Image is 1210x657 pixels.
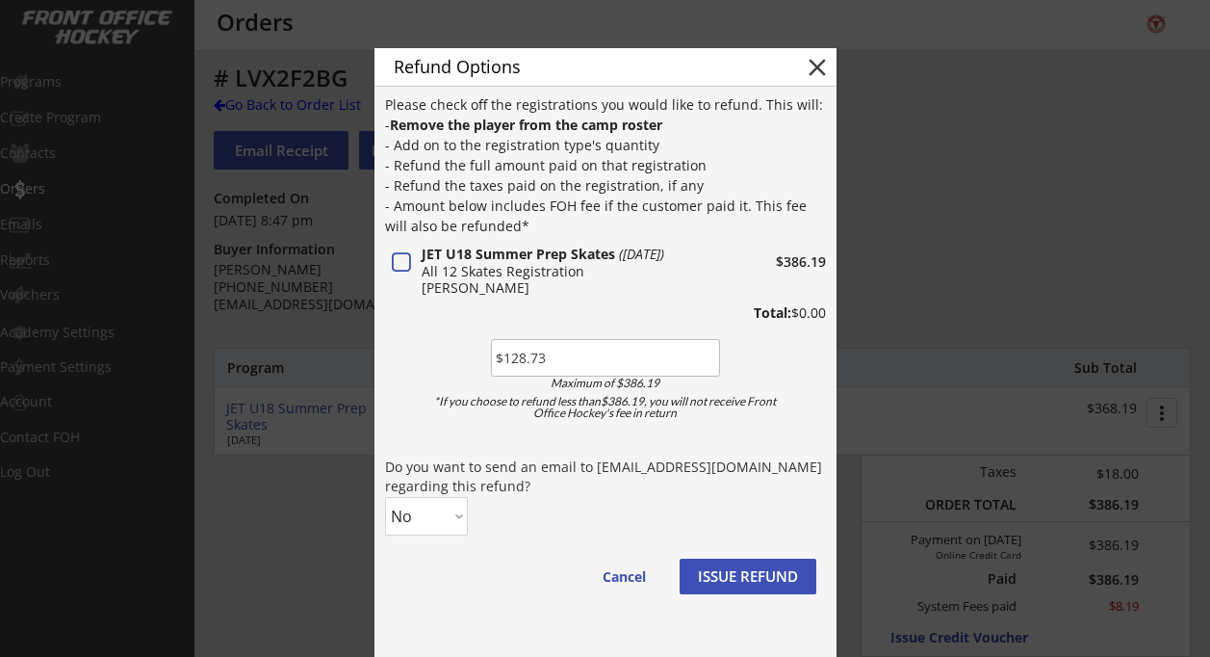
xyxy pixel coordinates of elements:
[385,94,826,236] div: Please check off the registrations you would like to refund. This will: - - Add on to the registr...
[680,559,816,594] button: ISSUE REFUND
[385,458,826,495] div: Do you want to send an email to [EMAIL_ADDRESS][DOMAIN_NAME] regarding this refund?
[497,378,714,389] div: Maximum of $386.19
[422,245,615,263] strong: JET U18 Summer Prep Skates
[619,245,664,263] em: ([DATE])
[422,265,714,278] div: All 12 Skates Registration
[394,58,773,75] div: Refund Options
[702,306,826,320] div: $0.00
[390,116,662,134] strong: Remove the player from the camp roster
[491,339,720,377] input: Amount to refund
[803,53,832,82] button: close
[422,281,714,295] div: [PERSON_NAME]
[754,303,791,322] strong: Total:
[420,396,791,419] div: *If you choose to refund less than$386.19, you will not receive Front Office Hockey's fee in return
[720,255,826,269] div: $386.19
[583,559,665,594] button: Cancel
